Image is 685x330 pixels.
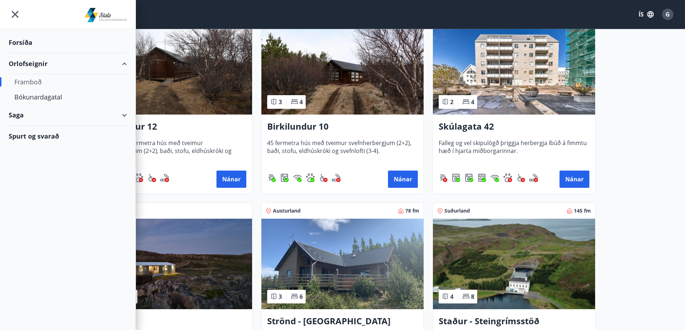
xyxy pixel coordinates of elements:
h3: Strönd - [GEOGRAPHIC_DATA] [267,315,418,328]
div: Gæludýr [134,173,143,182]
img: pxcaIm5dSOV3FS4whs1soiYWTwFQvksT25a9J10C.svg [134,173,143,182]
div: Gæludýr [503,173,512,182]
div: Orlofseignir [9,53,127,74]
img: ZXjrS3QKesehq6nQAPjaRuRTI364z8ohTALB4wBr.svg [439,173,447,182]
div: Framboð [14,74,121,89]
button: Nánar [560,171,589,188]
div: Reykingar / Vape [332,173,341,182]
button: menu [9,8,22,21]
div: Aðgengi fyrir hjólastól [516,173,525,182]
div: Aðgengi fyrir hjólastól [319,173,328,182]
div: Saga [9,104,127,126]
div: Bókunardagatal [14,89,121,104]
img: Dl16BY4EX9PAW649lg1C3oBuIaAsR6QVDQBO2cTm.svg [280,173,289,182]
div: Þvottavél [280,173,289,182]
div: Þurrkari [452,173,460,182]
span: 6 [300,293,303,301]
img: Paella dish [261,24,424,115]
h3: Skúlagata 42 [439,120,589,133]
span: 8 [471,293,474,301]
h3: Kleifar - [GEOGRAPHIC_DATA]/[GEOGRAPHIC_DATA] [96,315,246,328]
span: 4 [450,293,453,301]
img: QNIUl6Cv9L9rHgMXwuzGLuiJOj7RKqxk9mBFPqjq.svg [529,173,538,182]
h3: Birkilundur 12 [96,120,246,133]
button: G [659,6,676,23]
img: Dl16BY4EX9PAW649lg1C3oBuIaAsR6QVDQBO2cTm.svg [465,173,473,182]
div: Aðgengi fyrir hjólastól [147,173,156,182]
h3: Birkilundur 10 [267,120,418,133]
img: HJRyFFsYp6qjeUYhR4dAD8CaCEsnIFYZ05miwXoh.svg [490,173,499,182]
span: Falleg og vel skipulögð þriggja herbergja íbúð á fimmtu hæð í hjarta miðborgarinnar. [439,139,589,163]
div: Gasgrill [439,173,447,182]
div: Reykingar / Vape [529,173,538,182]
img: Paella dish [90,219,252,309]
div: Uppþvottavél [478,173,486,182]
span: 45 fermetra hús með tveimur svefnherbergjum (2+2), baði, stofu, eldhúskróki og svefnlofti (3-4). [267,139,418,163]
img: pxcaIm5dSOV3FS4whs1soiYWTwFQvksT25a9J10C.svg [306,173,315,182]
span: Austurland [273,207,301,214]
div: Gasgrill [267,173,276,182]
div: Þráðlaust net [293,173,302,182]
span: Suðurland [444,207,470,214]
span: 4 [471,98,474,106]
img: QNIUl6Cv9L9rHgMXwuzGLuiJOj7RKqxk9mBFPqjq.svg [332,173,341,182]
div: Þráðlaust net [490,173,499,182]
img: Paella dish [433,24,595,115]
span: 3 [279,98,282,106]
img: 8IYIKVZQyRlUC6HQIIUSdjpPGRncJsz2RzLgWvp4.svg [516,173,525,182]
img: 7hj2GulIrg6h11dFIpsIzg8Ak2vZaScVwTihwv8g.svg [478,173,486,182]
span: G [666,10,670,18]
button: ÍS [635,8,658,21]
h3: Staður - Steingrímsstöð [439,315,589,328]
span: 2 [450,98,453,106]
span: 78 fm [405,207,419,214]
img: hddCLTAnxqFUMr1fxmbGG8zWilo2syolR0f9UjPn.svg [452,173,460,182]
img: ZXjrS3QKesehq6nQAPjaRuRTI364z8ohTALB4wBr.svg [267,173,276,182]
img: pxcaIm5dSOV3FS4whs1soiYWTwFQvksT25a9J10C.svg [503,173,512,182]
div: Reykingar / Vape [160,173,169,182]
img: Paella dish [433,219,595,309]
span: 3 [279,293,282,301]
span: 145 fm [574,207,591,214]
img: 8IYIKVZQyRlUC6HQIIUSdjpPGRncJsz2RzLgWvp4.svg [319,173,328,182]
img: Paella dish [90,24,252,115]
img: union_logo [85,8,127,22]
span: Um ræðir 50 fermetra hús með tveimur svefnherbergjum (2+2), baði, stofu, eldhúskróki og svefnloft... [96,139,246,163]
img: QNIUl6Cv9L9rHgMXwuzGLuiJOj7RKqxk9mBFPqjq.svg [160,173,169,182]
span: 4 [300,98,303,106]
div: Spurt og svarað [9,126,127,147]
img: 8IYIKVZQyRlUC6HQIIUSdjpPGRncJsz2RzLgWvp4.svg [147,173,156,182]
div: Gæludýr [306,173,315,182]
button: Nánar [388,171,418,188]
img: Paella dish [261,219,424,309]
button: Nánar [216,171,246,188]
img: HJRyFFsYp6qjeUYhR4dAD8CaCEsnIFYZ05miwXoh.svg [293,173,302,182]
div: Forsíða [9,32,127,53]
div: Þvottavél [465,173,473,182]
